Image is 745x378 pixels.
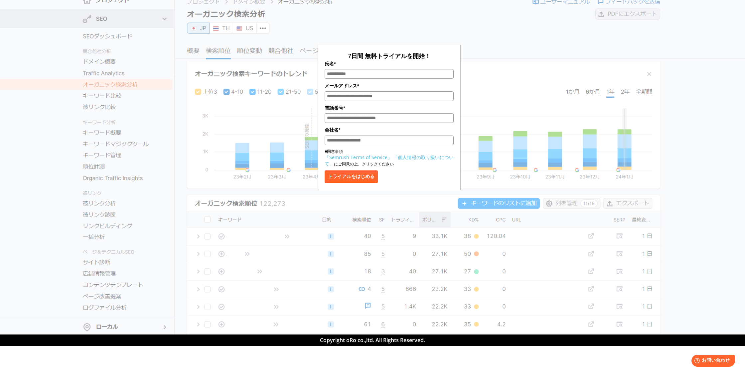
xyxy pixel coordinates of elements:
label: メールアドレス* [325,82,454,89]
iframe: Help widget launcher [686,352,738,371]
label: 電話番号* [325,104,454,112]
a: 「個人情報の取り扱いについて」 [325,154,454,167]
button: トライアルをはじめる [325,170,378,183]
span: 7日間 無料トライアルを開始！ [348,52,431,60]
a: 「Semrush Terms of Service」 [325,154,392,160]
p: ■同意事項 にご同意の上、クリックください [325,148,454,167]
span: Copyright oRo co.,ltd. All Rights Reserved. [320,336,425,344]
